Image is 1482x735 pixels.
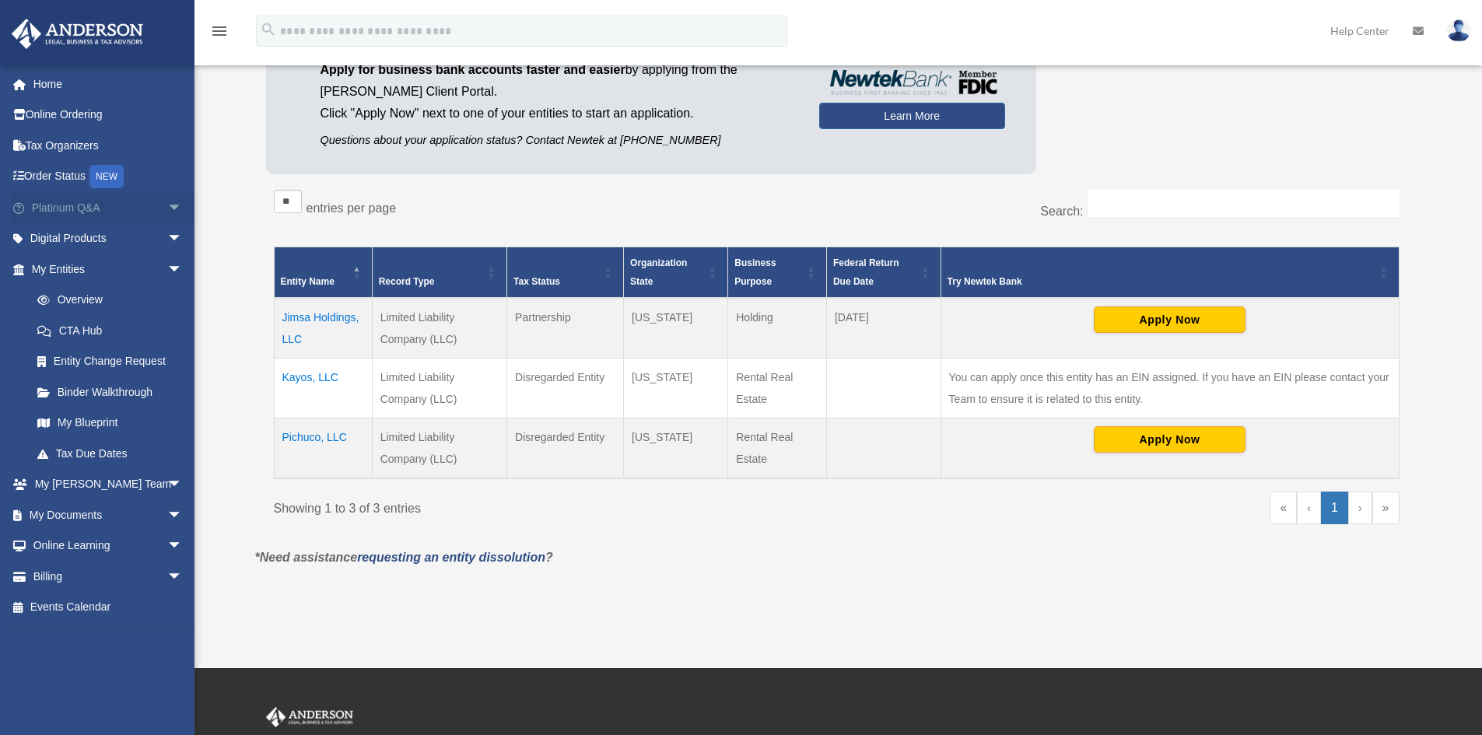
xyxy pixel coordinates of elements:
[728,418,827,479] td: Rental Real Estate
[372,359,506,418] td: Limited Liability Company (LLC)
[826,247,941,299] th: Federal Return Due Date: Activate to sort
[941,247,1399,299] th: Try Newtek Bank : Activate to sort
[274,247,372,299] th: Entity Name: Activate to invert sorting
[167,192,198,224] span: arrow_drop_down
[210,27,229,40] a: menu
[372,247,506,299] th: Record Type: Activate to sort
[941,359,1399,418] td: You can apply once this entity has an EIN assigned. If you have an EIN please contact your Team t...
[372,418,506,479] td: Limited Liability Company (LLC)
[624,359,728,418] td: [US_STATE]
[7,19,148,49] img: Anderson Advisors Platinum Portal
[507,359,624,418] td: Disregarded Entity
[630,257,687,287] span: Organization State
[167,499,198,531] span: arrow_drop_down
[11,192,206,223] a: Platinum Q&Aarrow_drop_down
[819,103,1005,129] a: Learn More
[372,298,506,359] td: Limited Liability Company (LLC)
[274,359,372,418] td: Kayos, LLC
[167,254,198,285] span: arrow_drop_down
[507,418,624,479] td: Disregarded Entity
[260,21,277,38] i: search
[357,551,545,564] a: requesting an entity dissolution
[11,530,206,562] a: Online Learningarrow_drop_down
[1094,426,1246,453] button: Apply Now
[22,438,198,469] a: Tax Due Dates
[321,131,796,150] p: Questions about your application status? Contact Newtek at [PHONE_NUMBER]
[22,346,198,377] a: Entity Change Request
[507,298,624,359] td: Partnership
[1040,205,1083,218] label: Search:
[167,469,198,501] span: arrow_drop_down
[167,223,198,255] span: arrow_drop_down
[11,100,206,131] a: Online Ordering
[89,165,124,188] div: NEW
[274,418,372,479] td: Pichuco, LLC
[1321,492,1348,524] a: 1
[210,22,229,40] i: menu
[728,247,827,299] th: Business Purpose: Activate to sort
[321,63,625,76] span: Apply for business bank accounts faster and easier
[321,59,796,103] p: by applying from the [PERSON_NAME] Client Portal.
[1297,492,1321,524] a: Previous
[728,359,827,418] td: Rental Real Estate
[167,561,198,593] span: arrow_drop_down
[11,469,206,500] a: My [PERSON_NAME] Teamarrow_drop_down
[274,492,825,520] div: Showing 1 to 3 of 3 entries
[11,161,206,193] a: Order StatusNEW
[11,592,206,623] a: Events Calendar
[167,530,198,562] span: arrow_drop_down
[948,272,1375,291] div: Try Newtek Bank
[11,68,206,100] a: Home
[833,257,899,287] span: Federal Return Due Date
[255,551,553,564] em: *Need assistance ?
[22,285,191,316] a: Overview
[321,103,796,124] p: Click "Apply Now" next to one of your entities to start an application.
[263,707,356,727] img: Anderson Advisors Platinum Portal
[1348,492,1372,524] a: Next
[11,254,198,285] a: My Entitiesarrow_drop_down
[624,418,728,479] td: [US_STATE]
[11,223,206,254] a: Digital Productsarrow_drop_down
[624,298,728,359] td: [US_STATE]
[22,408,198,439] a: My Blueprint
[281,276,335,287] span: Entity Name
[734,257,776,287] span: Business Purpose
[379,276,435,287] span: Record Type
[1270,492,1297,524] a: First
[513,276,560,287] span: Tax Status
[11,561,206,592] a: Billingarrow_drop_down
[507,247,624,299] th: Tax Status: Activate to sort
[11,499,206,530] a: My Documentsarrow_drop_down
[22,376,198,408] a: Binder Walkthrough
[826,298,941,359] td: [DATE]
[1447,19,1470,42] img: User Pic
[624,247,728,299] th: Organization State: Activate to sort
[728,298,827,359] td: Holding
[1372,492,1400,524] a: Last
[307,201,397,215] label: entries per page
[274,298,372,359] td: Jimsa Holdings, LLC
[22,315,198,346] a: CTA Hub
[827,70,997,95] img: NewtekBankLogoSM.png
[1094,306,1246,333] button: Apply Now
[11,130,206,161] a: Tax Organizers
